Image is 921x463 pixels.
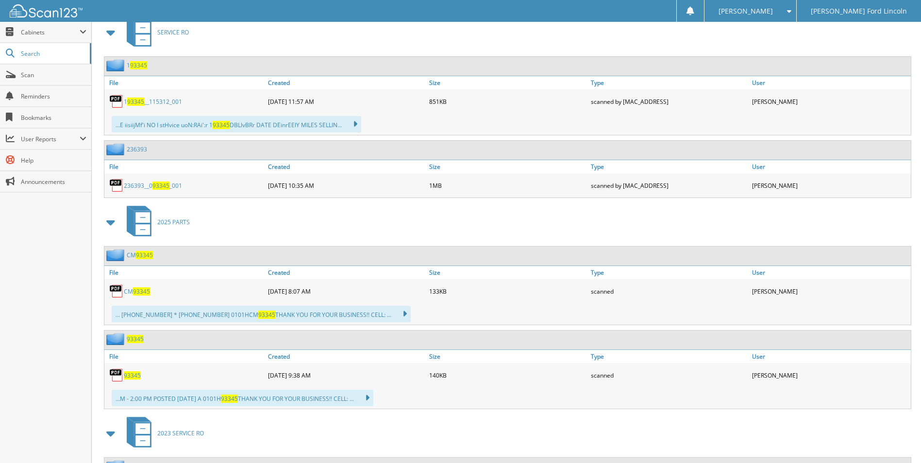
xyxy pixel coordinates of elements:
a: File [104,160,266,173]
span: Bookmarks [21,114,86,122]
img: PDF.png [109,368,124,382]
a: 236393 [127,145,147,153]
div: 133KB [427,281,588,301]
img: folder2.png [106,249,127,261]
a: Type [588,266,750,279]
span: SERVICE RO [157,28,189,36]
a: User [750,76,911,89]
span: 93345 [213,121,230,129]
div: 851KB [427,92,588,111]
a: File [104,350,266,363]
div: [DATE] 11:57 AM [266,92,427,111]
a: 2023 SERVICE RO [121,414,204,452]
span: Cabinets [21,28,80,36]
a: SERVICE RO [121,13,189,51]
a: 93345 [127,335,144,343]
a: CM93345 [127,251,153,259]
img: folder2.png [106,333,127,345]
a: User [750,160,911,173]
img: PDF.png [109,284,124,298]
a: Created [266,160,427,173]
iframe: Chat Widget [872,416,921,463]
img: scan123-logo-white.svg [10,4,83,17]
div: scanned [588,281,750,301]
a: 193345 [127,61,147,69]
span: 93345 [133,287,150,296]
a: Created [266,266,427,279]
div: [PERSON_NAME] [750,365,911,385]
span: 2025 PARTS [157,218,190,226]
span: Announcements [21,178,86,186]
a: Type [588,160,750,173]
a: Size [427,160,588,173]
a: Size [427,350,588,363]
a: File [104,266,266,279]
span: 93345 [136,251,153,259]
span: [PERSON_NAME] Ford Lincoln [811,8,907,14]
a: Type [588,76,750,89]
a: Size [427,266,588,279]
img: PDF.png [109,178,124,193]
a: Created [266,350,427,363]
span: 93345 [221,395,238,403]
span: User Reports [21,135,80,143]
div: [DATE] 10:35 AM [266,176,427,195]
a: User [750,350,911,363]
div: ...E iisiijMf'i NO I stHvice uoN:RAi':r 1 DBLlvBRr DATE DEinrEElY MILES SELLIN... [112,116,361,132]
div: 1MB [427,176,588,195]
div: scanned [588,365,750,385]
div: [DATE] 9:38 AM [266,365,427,385]
span: Search [21,50,85,58]
img: folder2.png [106,143,127,155]
a: 236393__093345_001 [124,182,182,190]
a: Size [427,76,588,89]
div: ... [PHONE_NUMBER] * [PHONE_NUMBER] 0101HCM THANK YOU FOR YOUR BUSINESS!! CELL: ... [112,306,411,322]
span: 93345 [152,182,169,190]
div: scanned by [MAC_ADDRESS] [588,92,750,111]
img: PDF.png [109,94,124,109]
div: [PERSON_NAME] [750,176,911,195]
span: 93345 [127,98,144,106]
a: User [750,266,911,279]
img: folder2.png [106,59,127,71]
span: 93345 [258,311,275,319]
div: scanned by [MAC_ADDRESS] [588,176,750,195]
span: [PERSON_NAME] [719,8,773,14]
div: 140KB [427,365,588,385]
span: Help [21,156,86,165]
a: 2025 PARTS [121,203,190,241]
a: 93345 [124,371,141,380]
span: Scan [21,71,86,79]
div: [PERSON_NAME] [750,281,911,301]
a: Type [588,350,750,363]
span: Reminders [21,92,86,100]
div: [DATE] 8:07 AM [266,281,427,301]
a: Created [266,76,427,89]
span: 93345 [130,61,147,69]
div: [PERSON_NAME] [750,92,911,111]
div: ...M - 2:00 PM POSTED [DATE] A 0101H THANK YOU FOR YOUR BUSINESS!! CELL: ... [112,390,373,406]
a: File [104,76,266,89]
span: 2023 SERVICE RO [157,429,204,437]
a: CM93345 [124,287,150,296]
a: 193345__115312_001 [124,98,182,106]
